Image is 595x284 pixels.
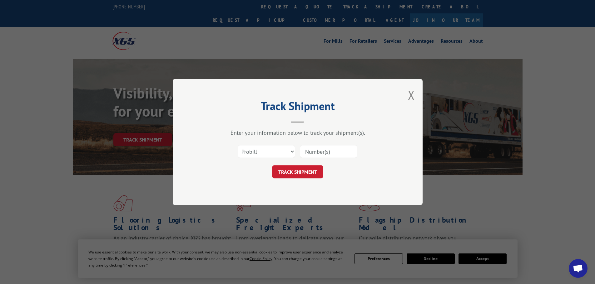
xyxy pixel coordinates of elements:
button: Close modal [408,87,415,103]
div: Enter your information below to track your shipment(s). [204,129,391,136]
button: TRACK SHIPMENT [272,165,323,178]
input: Number(s) [300,145,357,158]
h2: Track Shipment [204,102,391,113]
div: Open chat [569,259,588,278]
